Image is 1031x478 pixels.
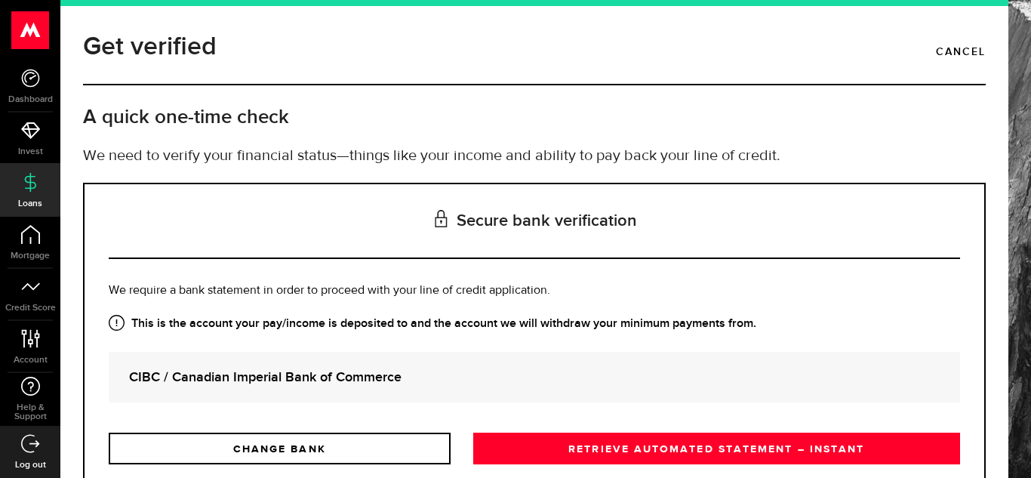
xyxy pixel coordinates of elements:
strong: This is the account your pay/income is deposited to and the account we will withdraw your minimum... [109,315,960,333]
iframe: LiveChat chat widget [968,415,1031,478]
h1: Get verified [83,27,217,66]
span: We require a bank statement in order to proceed with your line of credit application. [109,285,550,297]
a: Cancel [936,39,986,65]
strong: CIBC / Canadian Imperial Bank of Commerce [129,367,940,387]
p: We need to verify your financial status—things like your income and ability to pay back your line... [83,145,986,168]
a: RETRIEVE AUTOMATED STATEMENT – INSTANT [473,433,960,464]
a: CHANGE BANK [109,433,451,464]
h3: Secure bank verification [109,184,960,259]
h2: A quick one-time check [83,105,986,130]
